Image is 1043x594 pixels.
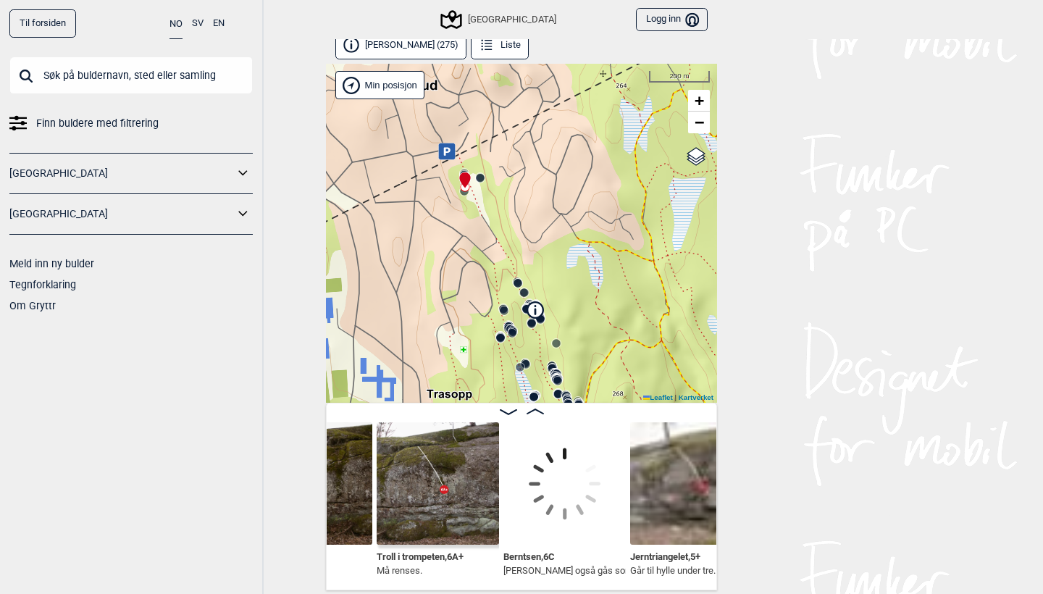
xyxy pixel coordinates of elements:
button: NO [169,9,183,39]
span: | [674,393,677,401]
div: Vis min posisjon [335,71,424,99]
a: Tegnforklaring [9,279,76,290]
span: Troll i trompeten , 6A+ [377,548,464,562]
a: Leaflet [643,393,673,401]
input: Søk på buldernavn, sted eller samling [9,57,253,94]
span: Jerntriangelet , 5+ [630,548,700,562]
img: Jerntriangelet 210305 [630,422,753,545]
span: − [695,113,704,131]
a: Kartverket [679,393,713,401]
span: Finn buldere med filtrering [36,113,159,134]
a: Finn buldere med filtrering [9,113,253,134]
button: Logg inn [636,8,708,32]
p: [PERSON_NAME] også gås som sittstart [503,564,667,578]
span: Berntsen , 6C [503,548,555,562]
button: EN [213,9,225,38]
a: Zoom out [688,112,710,133]
a: Meld inn ny bulder [9,258,94,269]
p: Går til hylle under tre. R [630,564,724,578]
button: Liste [471,31,529,59]
a: Om Gryttr [9,300,56,311]
div: [GEOGRAPHIC_DATA] [443,11,556,28]
a: Layers [682,141,710,172]
a: Til forsiden [9,9,76,38]
a: [GEOGRAPHIC_DATA] [9,204,234,225]
p: Må renses. [377,564,464,578]
a: Zoom in [688,90,710,112]
button: [PERSON_NAME] (275) [335,31,466,59]
span: + [695,91,704,109]
a: [GEOGRAPHIC_DATA] [9,163,234,184]
div: 200 m [649,71,710,83]
img: Troll i trompeten 210305 [377,422,499,545]
button: SV [192,9,204,38]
